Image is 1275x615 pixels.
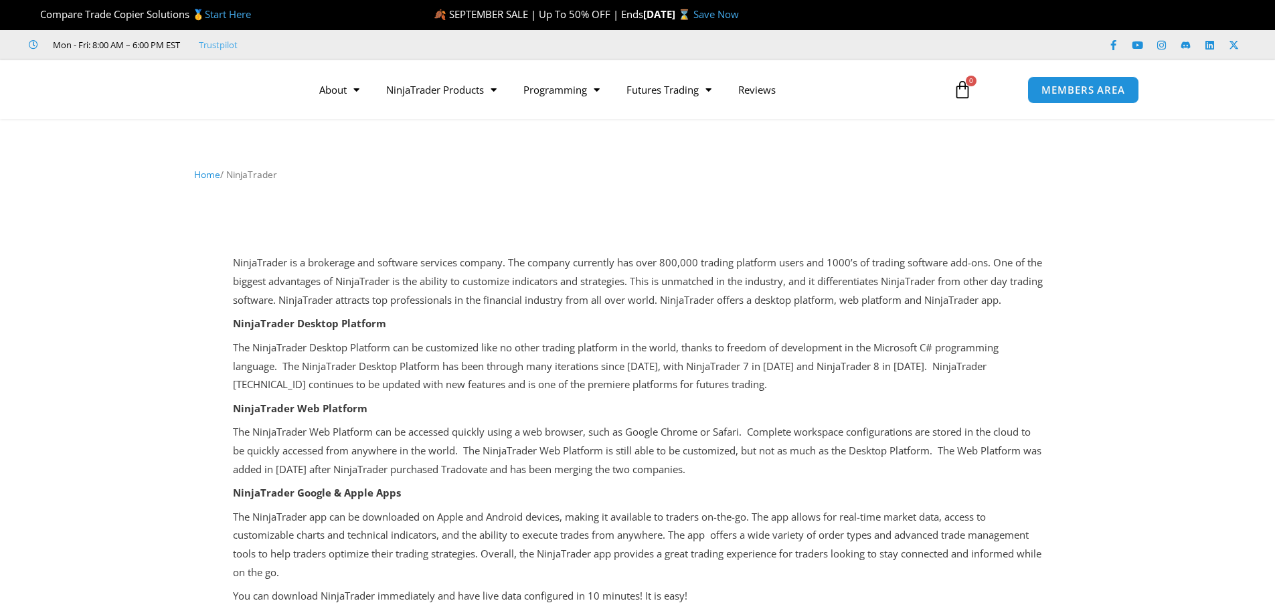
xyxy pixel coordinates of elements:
[233,423,1043,479] p: The NinjaTrader Web Platform can be accessed quickly using a web browser, such as Google Chrome o...
[233,402,367,415] strong: NinjaTrader Web Platform
[199,37,238,53] a: Trustpilot
[510,74,613,105] a: Programming
[1027,76,1139,104] a: MEMBERS AREA
[194,166,1081,183] nav: Breadcrumb
[233,317,386,330] strong: NinjaTrader Desktop Platform
[233,254,1043,310] p: NinjaTrader is a brokerage and software services company. The company currently has over 800,000 ...
[725,74,789,105] a: Reviews
[29,7,251,21] span: Compare Trade Copier Solutions 🥇
[306,74,938,105] nav: Menu
[233,587,1043,606] p: You can download NinjaTrader immediately and have live data configured in 10 minutes! It is easy!
[1041,85,1125,95] span: MEMBERS AREA
[966,76,976,86] span: 0
[194,168,220,181] a: Home
[29,9,39,19] img: 🏆
[50,37,180,53] span: Mon - Fri: 8:00 AM – 6:00 PM EST
[136,66,280,114] img: LogoAI | Affordable Indicators – NinjaTrader
[205,7,251,21] a: Start Here
[233,486,401,499] strong: NinjaTrader Google & Apple Apps
[233,339,1043,395] p: The NinjaTrader Desktop Platform can be customized like no other trading platform in the world, t...
[306,74,373,105] a: About
[693,7,739,21] a: Save Now
[434,7,643,21] span: 🍂 SEPTEMBER SALE | Up To 50% OFF | Ends
[933,70,992,109] a: 0
[613,74,725,105] a: Futures Trading
[643,7,693,21] strong: [DATE] ⌛
[373,74,510,105] a: NinjaTrader Products
[233,508,1043,582] p: The NinjaTrader app can be downloaded on Apple and Android devices, making it available to trader...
